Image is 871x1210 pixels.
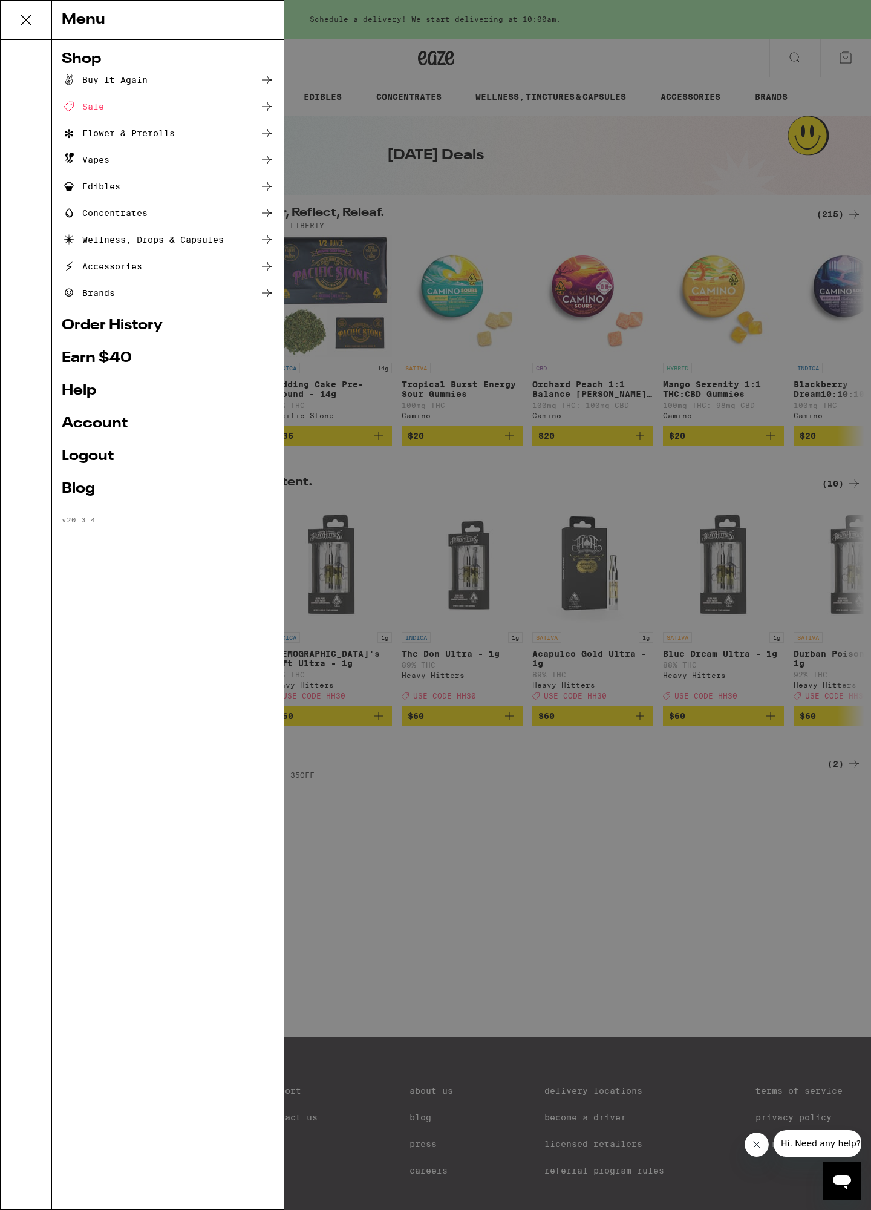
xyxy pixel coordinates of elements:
[62,259,274,274] a: Accessories
[774,1130,861,1157] iframe: Message from company
[62,286,115,300] div: Brands
[62,126,175,140] div: Flower & Prerolls
[745,1133,769,1157] iframe: Close message
[62,384,274,398] a: Help
[62,153,109,167] div: Vapes
[62,179,120,194] div: Edibles
[62,52,274,67] a: Shop
[62,416,274,431] a: Account
[62,126,274,140] a: Flower & Prerolls
[62,73,274,87] a: Buy It Again
[62,99,274,114] a: Sale
[62,351,274,366] a: Earn $ 40
[62,99,104,114] div: Sale
[62,318,274,333] a: Order History
[62,153,274,167] a: Vapes
[52,1,284,40] div: Menu
[823,1162,861,1200] iframe: Button to launch messaging window
[62,482,274,496] a: Blog
[62,449,274,464] a: Logout
[62,206,148,220] div: Concentrates
[62,73,148,87] div: Buy It Again
[62,286,274,300] a: Brands
[62,516,96,524] span: v 20.3.4
[62,232,224,247] div: Wellness, Drops & Capsules
[62,206,274,220] a: Concentrates
[62,179,274,194] a: Edibles
[62,232,274,247] a: Wellness, Drops & Capsules
[62,259,142,274] div: Accessories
